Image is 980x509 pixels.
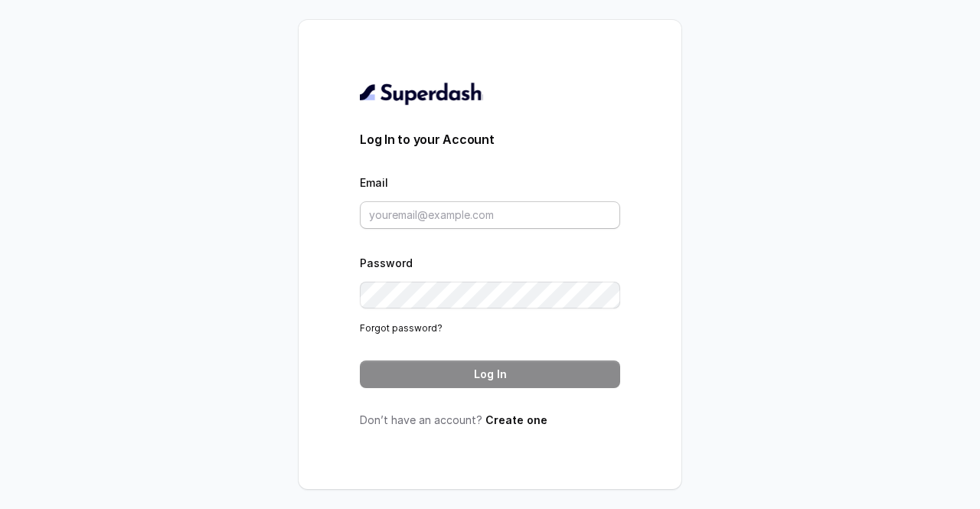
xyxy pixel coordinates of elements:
[485,413,547,426] a: Create one
[360,322,443,334] a: Forgot password?
[360,176,388,189] label: Email
[360,361,620,388] button: Log In
[360,81,483,106] img: light.svg
[360,413,620,428] p: Don’t have an account?
[360,256,413,269] label: Password
[360,130,620,148] h3: Log In to your Account
[360,201,620,229] input: youremail@example.com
